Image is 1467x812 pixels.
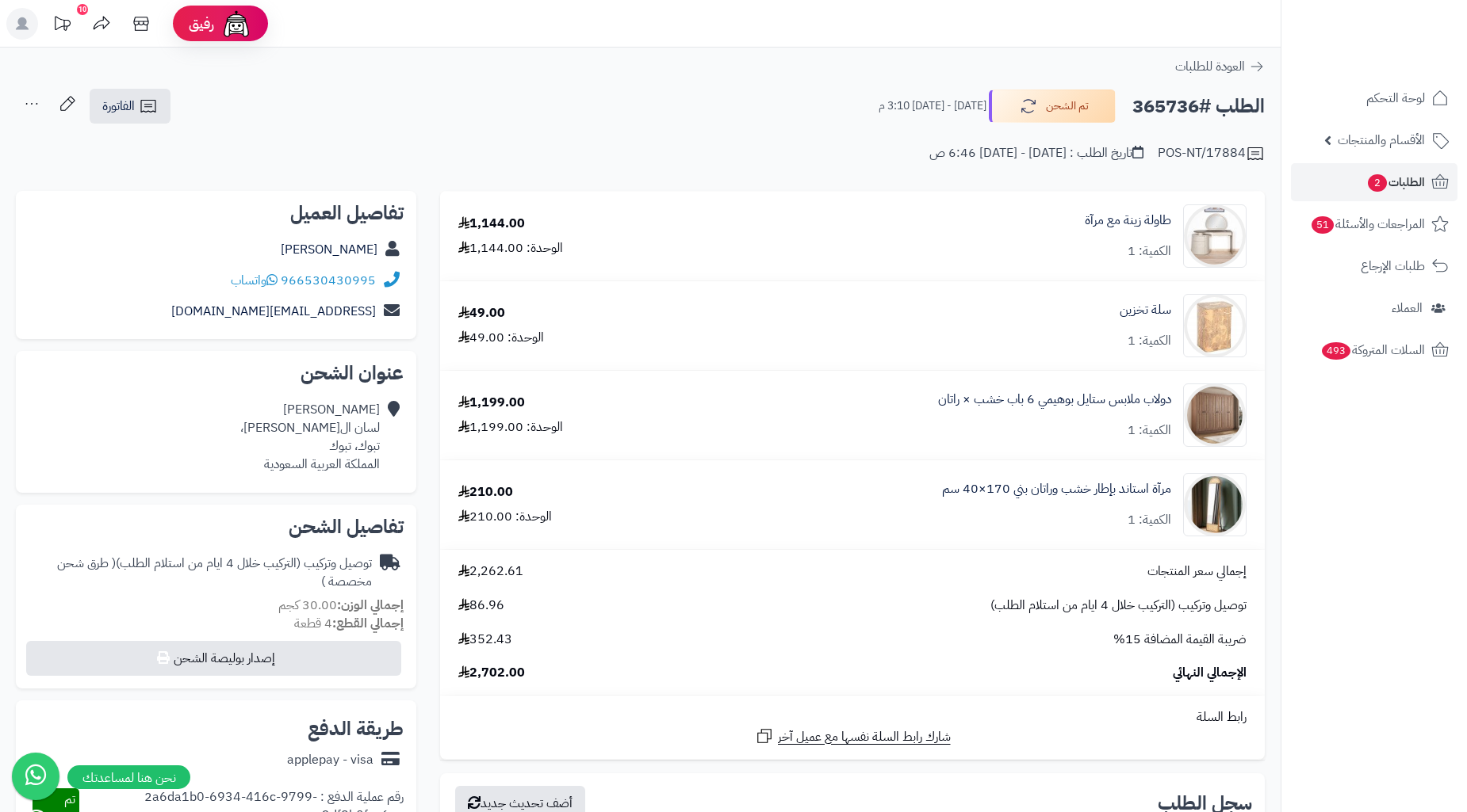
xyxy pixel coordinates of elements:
[879,98,986,114] small: [DATE] - [DATE] 3:10 م
[1175,57,1265,76] a: العودة للطلبات
[1291,331,1457,369] a: السلات المتروكة493
[26,641,401,676] button: إصدار بوليصة الشحن
[458,394,525,412] div: 1,199.00
[1120,301,1171,319] a: سلة تخزين
[938,391,1171,409] a: دولاب ملابس ستايل بوهيمي 6 باب خشب × راتان
[458,215,525,233] div: 1,144.00
[102,97,135,116] span: الفاتورة
[281,240,377,259] a: [PERSON_NAME]
[458,664,525,682] span: 2,702.00
[29,517,404,536] h2: تفاصيل الشحن
[458,508,552,526] div: الوحدة: 210.00
[1085,212,1171,230] a: طاولة زينة مع مرآة
[458,562,523,581] span: 2,262.61
[281,271,376,290] a: 966530430995
[446,708,1258,726] div: رابط السلة
[1173,664,1247,682] span: الإجمالي النهائي
[458,239,563,257] div: الوحدة: 1,144.00
[337,596,404,615] strong: إجمالي الوزن:
[29,364,404,383] h2: عنوان الشحن
[1128,511,1171,529] div: الكمية: 1
[278,596,404,615] small: 30.00 كجم
[1132,90,1265,123] h2: الطلب #365736
[1291,289,1457,327] a: العملاء
[778,728,951,746] span: شارك رابط السلة نفسها مع عميل آخر
[1147,562,1247,581] span: إجمالي سعر المنتجات
[308,719,404,738] h2: طريقة الدفع
[294,614,404,633] small: 4 قطعة
[942,480,1171,498] a: مرآة استاند بإطار خشب وراتان بني 170×40 سم
[1392,297,1423,319] span: العملاء
[989,90,1116,123] button: تم الشحن
[171,302,376,321] a: [EMAIL_ADDRESS][DOMAIN_NAME]
[189,14,214,33] span: رفيق
[1128,332,1171,350] div: الكمية: 1
[1368,174,1387,192] span: 2
[1366,87,1425,109] span: لوحة التحكم
[929,144,1143,162] div: تاريخ الطلب : [DATE] - [DATE] 6:46 ص
[29,204,404,223] h2: تفاصيل العميل
[1310,213,1425,235] span: المراجعات والأسئلة
[1184,294,1246,357] img: 1744459491-1-90x90.jpg
[77,4,88,15] div: 10
[1361,255,1425,277] span: طلبات الإرجاع
[1291,247,1457,285] a: طلبات الإرجاع
[231,271,278,290] a: واتساب
[458,329,544,347] div: الوحدة: 49.00
[1291,79,1457,117] a: لوحة التحكم
[1291,163,1457,201] a: الطلبات2
[1320,339,1425,361] span: السلات المتروكة
[1338,129,1425,151] span: الأقسام والمنتجات
[458,597,504,615] span: 86.96
[220,8,252,40] img: ai-face.png
[332,614,404,633] strong: إجمالي القطع:
[1184,473,1246,536] img: 1753171485-1-90x90.jpg
[90,89,170,124] a: الفاتورة
[1184,383,1246,447] img: 1749982072-1-90x90.jpg
[755,726,951,746] a: شارك رابط السلة نفسها مع عميل آخر
[1322,342,1350,360] span: 493
[57,554,372,591] span: ( طرق شحن مخصصة )
[1184,204,1246,268] img: 1743838850-1-90x90.jpg
[458,483,513,501] div: 210.00
[1128,421,1171,440] div: الكمية: 1
[458,304,505,322] div: 49.00
[1312,216,1334,234] span: 51
[458,418,563,436] div: الوحدة: 1,199.00
[240,401,380,473] div: [PERSON_NAME] لسان ال[PERSON_NAME]، تبوك، تبوك المملكة العربية السعودية
[29,555,372,591] div: توصيل وتركيب (التركيب خلال 4 ايام من استلام الطلب)
[1113,631,1247,649] span: ضريبة القيمة المضافة 15%
[1128,242,1171,261] div: الكمية: 1
[1291,205,1457,243] a: المراجعات والأسئلة51
[990,597,1247,615] span: توصيل وتركيب (التركيب خلال 4 ايام من استلام الطلب)
[287,751,373,769] div: applepay - visa
[458,631,512,649] span: 352.43
[1175,57,1245,76] span: العودة للطلبات
[42,8,82,44] a: تحديثات المنصة
[1158,144,1265,163] div: POS-NT/17884
[1366,171,1425,193] span: الطلبات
